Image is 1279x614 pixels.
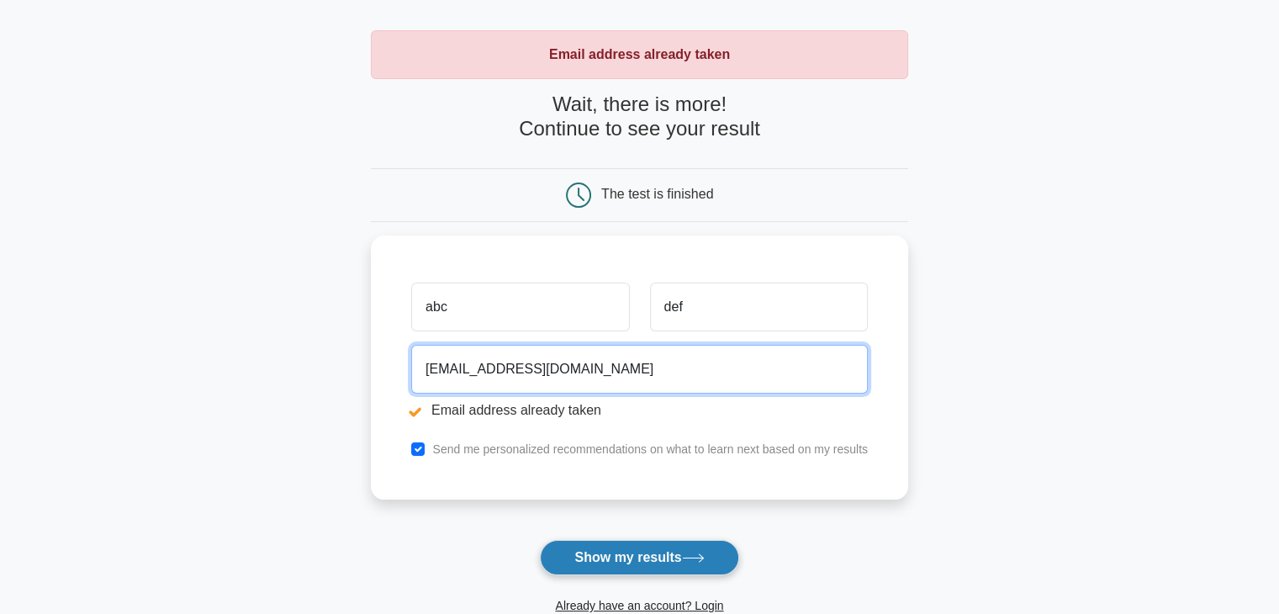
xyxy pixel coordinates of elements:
div: The test is finished [601,187,713,201]
li: Email address already taken [411,400,868,421]
input: First name [411,283,629,331]
h4: Wait, there is more! Continue to see your result [371,93,908,141]
strong: Email address already taken [549,47,730,61]
input: Email [411,345,868,394]
a: Already have an account? Login [555,599,723,612]
button: Show my results [540,540,738,575]
label: Send me personalized recommendations on what to learn next based on my results [432,442,868,456]
input: Last name [650,283,868,331]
